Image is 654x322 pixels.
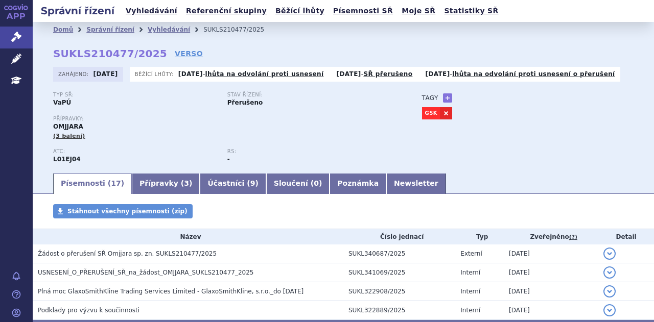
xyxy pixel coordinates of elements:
p: ATC: [53,148,217,155]
span: Běžící lhůty: [135,70,176,78]
abbr: (?) [569,234,577,241]
td: [DATE] [504,282,598,301]
td: SUKL340687/2025 [343,244,455,263]
span: Žádost o přerušení SŘ Omjjara sp. zn. SUKLS210477/2025 [38,250,217,257]
a: Běžící lhůty [272,4,328,18]
span: 3 [184,179,189,187]
a: Vyhledávání [148,26,190,33]
p: - [426,70,615,78]
span: Stáhnout všechny písemnosti (zip) [67,208,188,215]
span: 0 [314,179,319,187]
a: Vyhledávání [123,4,180,18]
th: Typ [455,229,504,244]
a: lhůta na odvolání proti usnesení [205,70,324,78]
a: Referenční skupiny [183,4,270,18]
span: Interní [460,269,480,276]
td: SUKL322908/2025 [343,282,455,301]
p: Přípravky: [53,116,402,122]
a: Statistiky SŘ [441,4,501,18]
span: Zahájeno: [58,70,90,78]
strong: [DATE] [94,70,118,78]
td: SUKL322889/2025 [343,301,455,320]
a: VERSO [175,48,203,59]
a: Písemnosti SŘ [330,4,396,18]
th: Zveřejněno [504,229,598,244]
a: Účastníci (9) [200,174,266,194]
button: detail [603,285,616,298]
h3: Tagy [422,92,438,104]
td: [DATE] [504,263,598,282]
strong: - [227,156,230,163]
strong: [DATE] [337,70,361,78]
strong: SUKLS210477/2025 [53,47,167,60]
span: OMJJARA [53,123,83,130]
span: Interní [460,288,480,295]
strong: [DATE] [426,70,450,78]
a: Sloučení (0) [266,174,330,194]
a: Přípravky (3) [132,174,200,194]
th: Číslo jednací [343,229,455,244]
strong: Přerušeno [227,99,263,106]
span: Podklady pro výzvu k součinnosti [38,307,139,314]
a: Domů [53,26,73,33]
h2: Správní řízení [33,4,123,18]
a: Stáhnout všechny písemnosti (zip) [53,204,193,218]
span: USNESENÍ_O_PŘERUŠENÍ_SŘ_na_žádost_OMJJARA_SUKLS210477_2025 [38,269,253,276]
a: Poznámka [330,174,386,194]
button: detail [603,266,616,279]
td: SUKL341069/2025 [343,263,455,282]
a: Správní řízení [86,26,134,33]
p: Stav řízení: [227,92,391,98]
a: + [443,93,452,103]
a: SŘ přerušeno [363,70,412,78]
p: RS: [227,148,391,155]
th: Název [33,229,343,244]
strong: VaPÚ [53,99,71,106]
button: detail [603,304,616,316]
li: SUKLS210477/2025 [203,22,277,37]
span: 9 [250,179,255,187]
a: GSK [422,107,440,119]
a: Moje SŘ [399,4,438,18]
strong: [DATE] [178,70,203,78]
a: Newsletter [386,174,446,194]
span: 17 [111,179,121,187]
p: - [178,70,324,78]
th: Detail [598,229,654,244]
span: Interní [460,307,480,314]
td: [DATE] [504,301,598,320]
a: Písemnosti (17) [53,174,132,194]
button: detail [603,247,616,260]
p: Typ SŘ: [53,92,217,98]
span: Externí [460,250,482,257]
span: Plná moc GlaxoSmithKline Trading Services Limited - GlaxoSmithKline, s.r.o._do 28.5.2026 [38,288,303,295]
p: - [337,70,413,78]
td: [DATE] [504,244,598,263]
a: lhůta na odvolání proti usnesení o přerušení [452,70,615,78]
strong: MOMELOTINIB [53,156,81,163]
span: (3 balení) [53,133,85,139]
